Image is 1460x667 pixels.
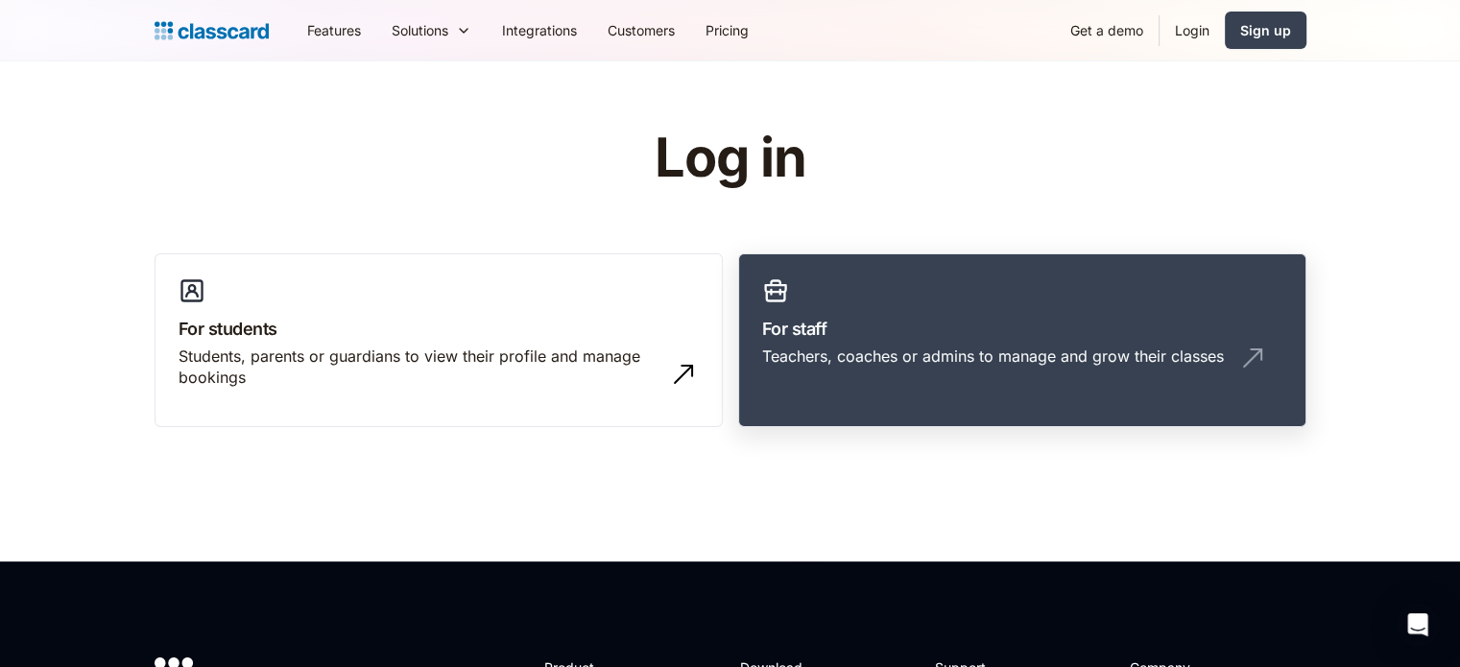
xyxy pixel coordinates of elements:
a: Login [1160,9,1225,52]
a: For staffTeachers, coaches or admins to manage and grow their classes [738,253,1306,428]
div: Students, parents or guardians to view their profile and manage bookings [179,345,660,389]
h3: For staff [762,316,1282,342]
a: Features [292,9,376,52]
div: Open Intercom Messenger [1395,602,1441,648]
h3: For students [179,316,699,342]
a: Get a demo [1055,9,1159,52]
h1: Log in [425,129,1035,188]
div: Sign up [1240,20,1291,40]
a: Sign up [1225,12,1306,49]
a: Pricing [690,9,764,52]
div: Solutions [392,20,448,40]
a: For studentsStudents, parents or guardians to view their profile and manage bookings [155,253,723,428]
a: Customers [592,9,690,52]
a: Integrations [487,9,592,52]
a: home [155,17,269,44]
div: Teachers, coaches or admins to manage and grow their classes [762,345,1224,367]
div: Solutions [376,9,487,52]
